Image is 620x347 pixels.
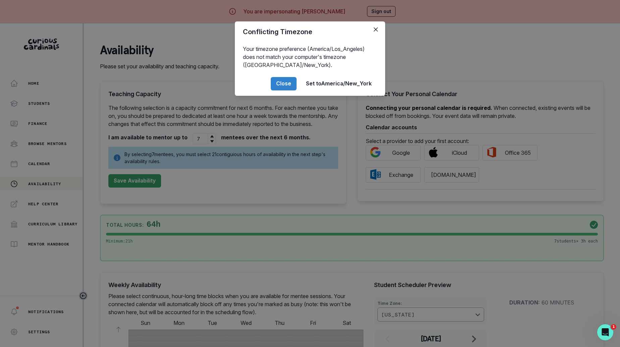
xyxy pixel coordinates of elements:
[597,324,613,340] iframe: Intercom live chat
[611,324,616,330] span: 1
[370,24,381,35] button: Close
[271,77,297,90] button: Close
[301,77,377,90] button: Set toAmerica/New_York
[235,42,385,72] div: Your timezone preference (America/Los_Angeles) does not match your computer's timezone ([GEOGRAPH...
[235,21,385,42] header: Conflicting Timezone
